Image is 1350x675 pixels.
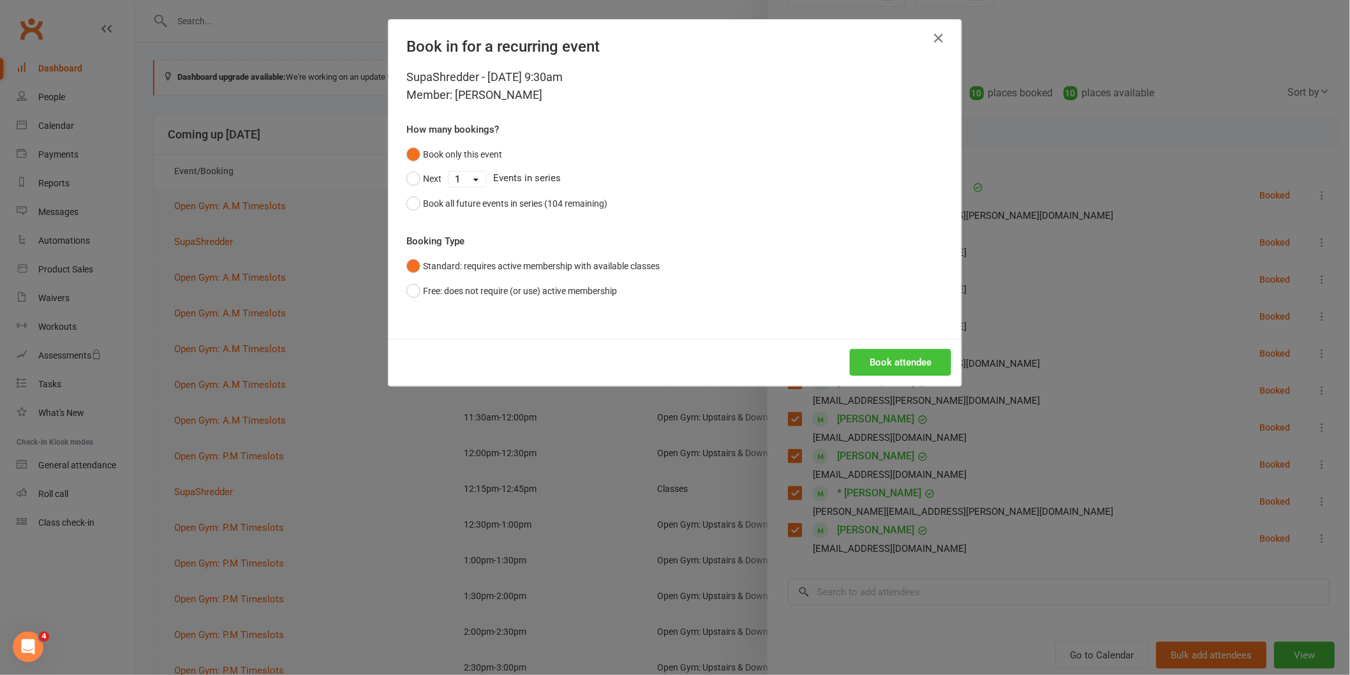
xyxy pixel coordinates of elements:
[406,279,617,303] button: Free: does not require (or use) active membership
[13,632,43,662] iframe: Intercom live chat
[423,197,607,211] div: Book all future events in series (104 remaining)
[406,254,660,278] button: Standard: requires active membership with available classes
[850,349,951,376] button: Book attendee
[406,167,944,191] div: Events in series
[928,28,949,48] button: Close
[406,191,607,216] button: Book all future events in series (104 remaining)
[406,68,944,104] div: SupaShredder - [DATE] 9:30am Member: [PERSON_NAME]
[406,142,502,167] button: Book only this event
[406,234,464,249] label: Booking Type
[406,38,944,56] h4: Book in for a recurring event
[406,122,499,137] label: How many bookings?
[39,632,49,642] span: 4
[406,167,441,191] button: Next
